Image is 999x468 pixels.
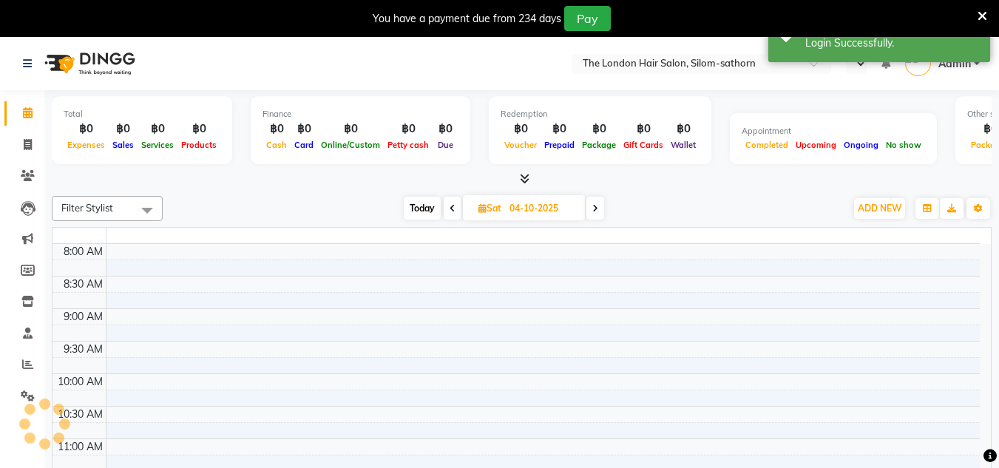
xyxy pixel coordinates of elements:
[109,140,138,150] span: Sales
[578,121,620,138] div: ฿0
[55,439,106,455] div: 11:00 AM
[792,140,840,150] span: Upcoming
[475,203,505,214] span: Sat
[667,121,700,138] div: ฿0
[938,56,971,72] span: Admin
[742,125,925,138] div: Appointment
[501,140,541,150] span: Voucher
[620,140,667,150] span: Gift Cards
[905,50,931,76] img: Admin
[263,121,291,138] div: ฿0
[263,140,291,150] span: Cash
[433,121,458,138] div: ฿0
[61,277,106,292] div: 8:30 AM
[501,108,700,121] div: Redemption
[61,244,106,260] div: 8:00 AM
[61,309,106,325] div: 9:00 AM
[505,197,579,220] input: 2025-10-04
[61,202,113,214] span: Filter Stylist
[291,140,317,150] span: Card
[64,121,109,138] div: ฿0
[858,203,901,214] span: ADD NEW
[384,121,433,138] div: ฿0
[291,121,317,138] div: ฿0
[840,140,882,150] span: Ongoing
[742,140,792,150] span: Completed
[854,198,905,219] button: ADD NEW
[564,6,611,31] button: Pay
[317,140,384,150] span: Online/Custom
[138,140,177,150] span: Services
[55,407,106,422] div: 10:30 AM
[263,108,458,121] div: Finance
[541,140,578,150] span: Prepaid
[177,121,220,138] div: ฿0
[64,108,220,121] div: Total
[38,43,139,84] img: logo
[882,140,925,150] span: No show
[61,342,106,357] div: 9:30 AM
[667,140,700,150] span: Wallet
[578,140,620,150] span: Package
[317,121,384,138] div: ฿0
[138,121,177,138] div: ฿0
[501,121,541,138] div: ฿0
[64,140,109,150] span: Expenses
[384,140,433,150] span: Petty cash
[373,11,561,27] div: You have a payment due from 234 days
[541,121,578,138] div: ฿0
[109,121,138,138] div: ฿0
[434,140,457,150] span: Due
[805,35,979,51] div: Login Successfully.
[55,374,106,390] div: 10:00 AM
[177,140,220,150] span: Products
[620,121,667,138] div: ฿0
[404,197,441,220] span: Today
